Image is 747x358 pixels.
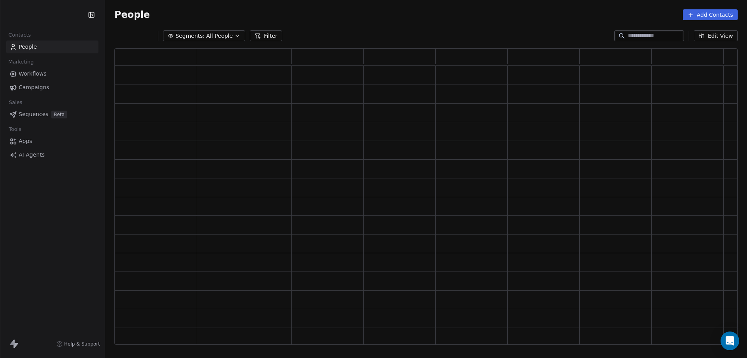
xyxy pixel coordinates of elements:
[19,83,49,92] span: Campaigns
[114,9,150,21] span: People
[5,56,37,68] span: Marketing
[683,9,738,20] button: Add Contacts
[64,341,100,347] span: Help & Support
[56,341,100,347] a: Help & Support
[694,30,738,41] button: Edit View
[5,97,26,108] span: Sales
[175,32,205,40] span: Segments:
[6,41,98,53] a: People
[19,43,37,51] span: People
[19,110,48,118] span: Sequences
[5,29,34,41] span: Contacts
[51,111,67,118] span: Beta
[6,148,98,161] a: AI Agents
[19,151,45,159] span: AI Agents
[206,32,233,40] span: All People
[5,123,25,135] span: Tools
[250,30,282,41] button: Filter
[6,108,98,121] a: SequencesBeta
[6,135,98,148] a: Apps
[19,137,32,145] span: Apps
[6,81,98,94] a: Campaigns
[19,70,47,78] span: Workflows
[721,332,739,350] div: Open Intercom Messenger
[6,67,98,80] a: Workflows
